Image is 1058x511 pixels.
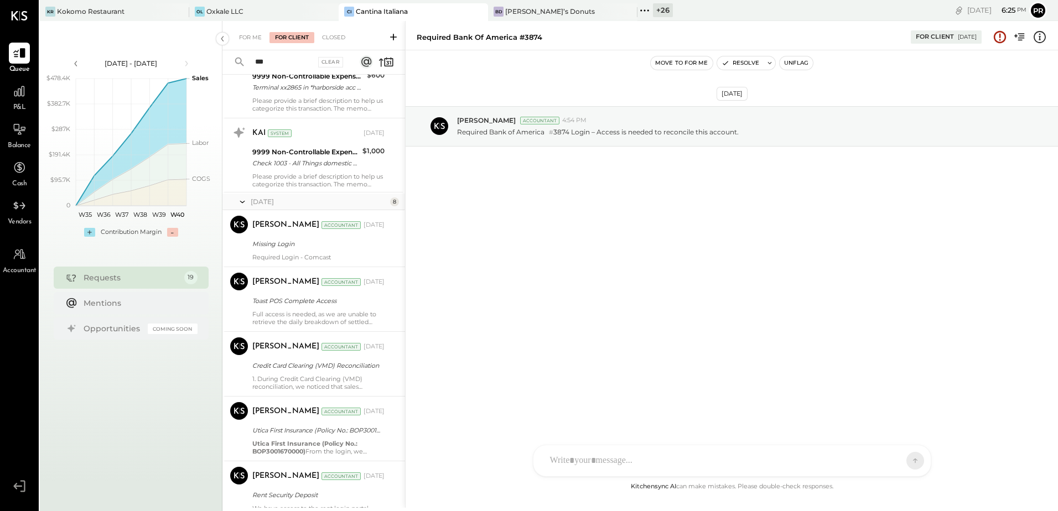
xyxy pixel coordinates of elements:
a: Queue [1,43,38,75]
div: Cantina Italiana [356,7,408,16]
div: [DATE] [251,197,387,206]
div: CI [344,7,354,17]
div: OL [195,7,205,17]
div: [PERSON_NAME] [252,277,319,288]
text: W38 [133,211,147,218]
div: 9999 Non-Controllable Expenses:Other Income and Expenses:To Be Classified P&L [252,71,364,82]
div: $600 [367,70,385,81]
span: Accountant [3,266,37,276]
button: Unflag [780,56,813,70]
div: System [268,129,292,137]
span: 4:54 PM [562,116,587,125]
text: $287K [51,125,70,133]
div: Coming Soon [148,324,198,334]
div: 19 [184,271,198,284]
div: Kokomo Restaurant [57,7,125,16]
div: Rent Security Deposit [252,489,381,500]
div: Closed [317,32,351,43]
div: For Me [234,32,267,43]
text: W40 [170,211,184,218]
span: P&L [13,103,26,113]
div: [PERSON_NAME]’s Donuts [505,7,595,16]
button: Pr [1029,2,1047,19]
div: 1. During Credit Card Clearing (VMD) reconciliation, we noticed that sales deposits from 07/01 to... [252,375,385,390]
span: Balance [8,141,31,151]
a: P&L [1,81,38,113]
text: W35 [78,211,91,218]
button: Move to for me [651,56,713,70]
text: $478.4K [46,74,70,82]
div: Accountant [321,472,361,480]
p: Required Bank of America 3874 Login – Access is needed to reconcile this account. [457,127,739,137]
div: copy link [953,4,964,16]
div: Contribution Margin [101,228,162,237]
div: BD [494,7,504,17]
text: 0 [66,201,70,209]
div: Required Login - Comcast [252,253,385,261]
text: Labor [192,139,209,147]
text: $95.7K [50,176,70,184]
a: Accountant [1,244,38,276]
span: # [549,128,553,136]
div: [PERSON_NAME] [252,220,319,231]
div: [DATE] [364,407,385,416]
div: Accountant [321,408,361,415]
div: [DATE] [364,129,385,138]
text: $382.7K [47,100,70,107]
text: $191.4K [49,150,70,158]
div: [DATE] [364,472,385,481]
span: Vendors [8,217,32,227]
div: Mentions [84,298,192,309]
text: Sales [192,74,209,82]
div: + 26 [653,3,673,17]
span: Queue [9,65,30,75]
div: $1,000 [362,145,385,157]
div: Requests [84,272,179,283]
a: Balance [1,119,38,151]
button: Resolve [717,56,764,70]
span: [PERSON_NAME] [457,116,516,125]
div: Terminal xx2865 in *harborside acc ount xx-x8908 ma xx0844 seq # xx6256 [252,82,364,93]
div: Full access is needed, as we are unable to retrieve the daily breakdown of settled deposits from ... [252,310,385,326]
div: Accountant [321,278,361,286]
div: Check 1003 - All Things domestic org [252,158,359,169]
text: W39 [152,211,165,218]
div: [PERSON_NAME] [252,406,319,417]
div: [PERSON_NAME] [252,471,319,482]
div: + [84,228,95,237]
a: Vendors [1,195,38,227]
text: W37 [115,211,128,218]
div: [DATE] [967,5,1026,15]
div: Accountant [321,221,361,229]
div: 9999 Non-Controllable Expenses:Other Income and Expenses:To Be Classified P&L [252,147,359,158]
div: [DATE] [958,33,977,41]
div: KAI [252,128,266,139]
div: Please provide a brief description to help us categorize this transaction. The memo might be help... [252,97,385,112]
text: W36 [96,211,110,218]
a: Cash [1,157,38,189]
div: [DATE] [717,87,748,101]
b: Utica First Insurance (Policy No.: BOP3001670000) [252,440,357,455]
div: Opportunities [84,323,142,334]
div: [DATE] [364,342,385,351]
div: Credit Card Clearing (VMD) Reconciliation [252,360,381,371]
div: [DATE] [364,221,385,230]
div: Oxkale LLC [206,7,243,16]
div: Toast POS Complete Access [252,295,381,306]
div: Utica First Insurance (Policy No.: BOP3001670000) [252,425,381,436]
div: KR [45,7,55,17]
div: [DATE] [364,278,385,286]
div: Clear [318,57,344,67]
div: Accountant [520,117,559,124]
div: Accountant [321,343,361,351]
text: COGS [192,175,210,182]
div: - [167,228,178,237]
div: Please provide a brief description to help us categorize this transaction. The memo might be help... [252,173,385,188]
div: [DATE] - [DATE] [84,59,178,68]
div: Required Bank of America #3874 [417,32,542,43]
div: From the login, we observed that the first installment of $3,080.50 was due, of which $1,833.75 w... [252,440,385,455]
div: For Client [916,33,954,41]
span: Cash [12,179,27,189]
div: [PERSON_NAME] [252,341,319,352]
div: For Client [269,32,314,43]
